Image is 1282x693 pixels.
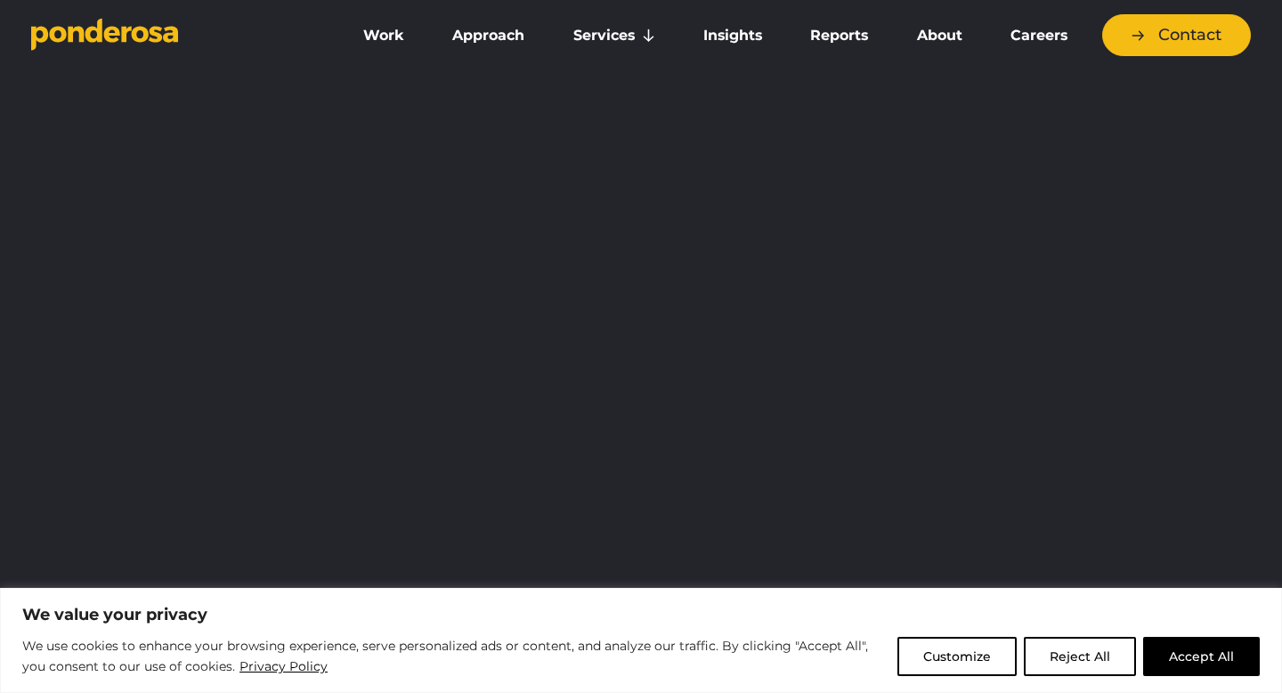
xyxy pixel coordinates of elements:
a: Reports [790,17,888,54]
a: Go to homepage [31,18,316,53]
p: We value your privacy [22,604,1260,625]
p: We use cookies to enhance your browsing experience, serve personalized ads or content, and analyz... [22,636,884,678]
a: Careers [990,17,1088,54]
button: Reject All [1024,637,1136,676]
a: Privacy Policy [239,656,329,677]
button: Customize [897,637,1017,676]
a: Services [553,17,676,54]
a: Contact [1102,14,1251,56]
a: About [896,17,982,54]
button: Accept All [1143,637,1260,676]
a: Work [343,17,425,54]
a: Approach [432,17,545,54]
a: Insights [683,17,783,54]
